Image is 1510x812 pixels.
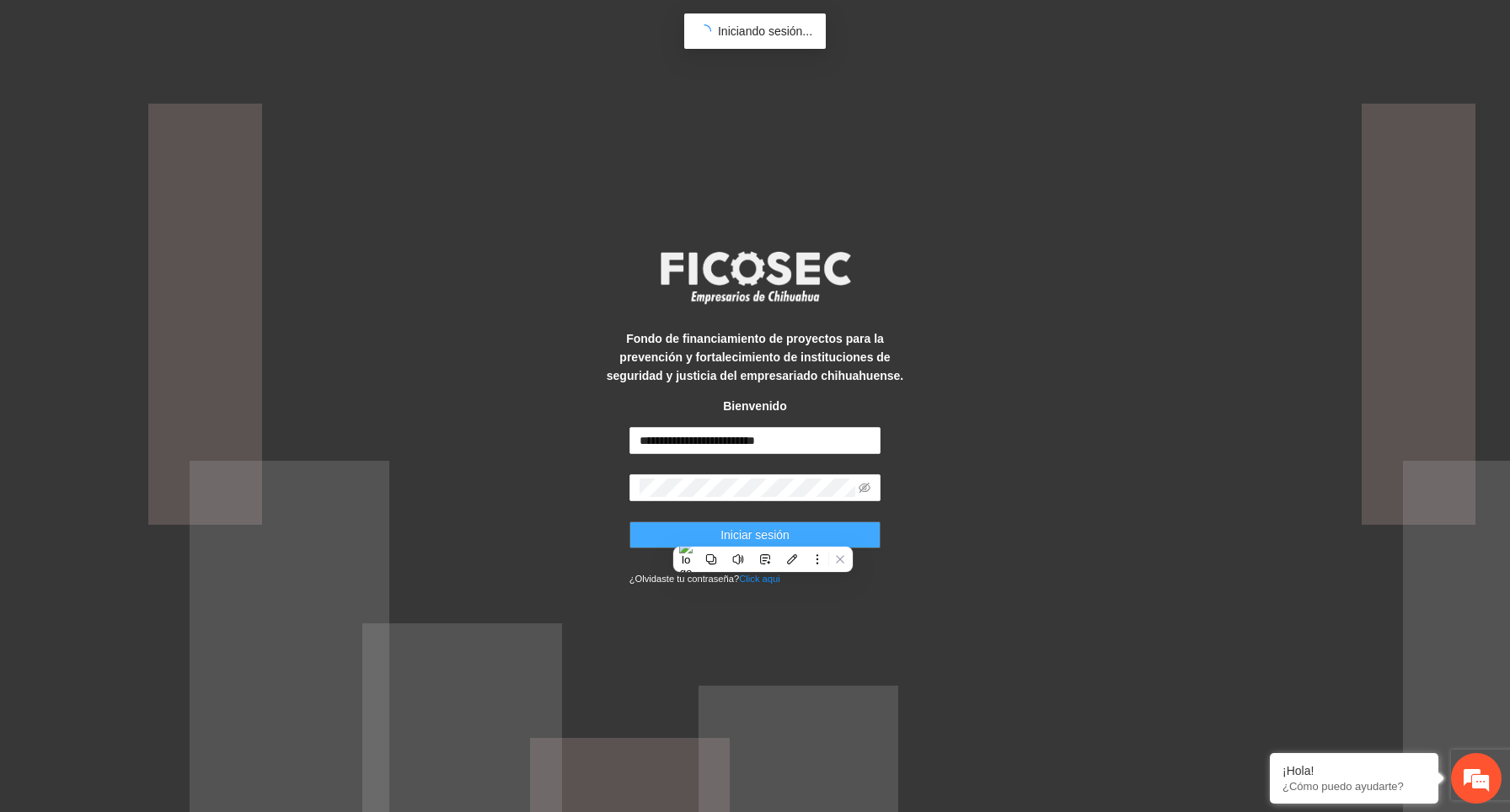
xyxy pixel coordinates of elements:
[98,225,233,395] span: Estamos en línea.
[1282,780,1426,793] p: ¿Cómo puedo ayudarte?
[607,332,903,382] strong: Fondo de financiamiento de proyectos para la prevención y fortalecimiento de instituciones de seg...
[276,8,317,49] div: Minimizar ventana de chat en vivo
[629,521,881,548] button: Iniciar sesión
[718,24,812,38] span: Iniciando sesión...
[859,482,870,494] span: eye-invisible
[629,574,780,584] small: ¿Olvidaste tu contraseña?
[739,574,780,584] a: Click aqui
[8,460,321,519] textarea: Escriba su mensaje y pulse “Intro”
[696,23,713,40] span: loading
[88,86,283,108] div: Chatee con nosotros ahora
[723,399,786,413] strong: Bienvenido
[720,526,790,544] span: Iniciar sesión
[1282,764,1426,777] div: ¡Hola!
[650,246,860,308] img: logo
